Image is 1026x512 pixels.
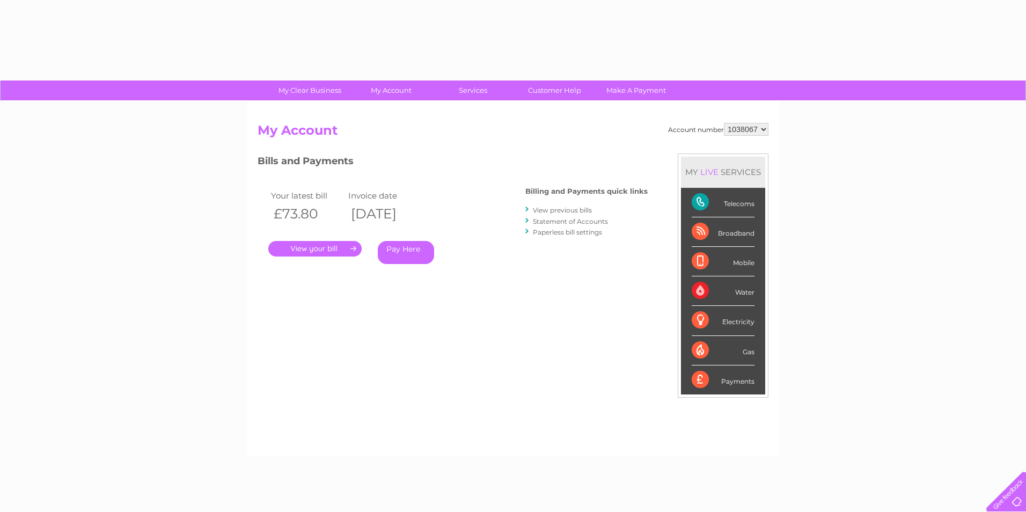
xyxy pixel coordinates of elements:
th: £73.80 [268,203,346,225]
a: Pay Here [378,241,434,264]
div: LIVE [698,167,721,177]
div: Account number [668,123,768,136]
a: View previous bills [533,206,592,214]
a: . [268,241,362,257]
h2: My Account [258,123,768,143]
td: Invoice date [346,188,423,203]
a: Services [429,81,517,100]
div: Gas [692,336,754,365]
div: Water [692,276,754,306]
h4: Billing and Payments quick links [525,187,648,195]
div: Mobile [692,247,754,276]
td: Your latest bill [268,188,346,203]
a: Paperless bill settings [533,228,602,236]
div: Broadband [692,217,754,247]
a: Customer Help [510,81,599,100]
h3: Bills and Payments [258,153,648,172]
a: My Clear Business [266,81,354,100]
a: Make A Payment [592,81,680,100]
div: Payments [692,365,754,394]
a: My Account [347,81,436,100]
div: MY SERVICES [681,157,765,187]
div: Telecoms [692,188,754,217]
a: Statement of Accounts [533,217,608,225]
div: Electricity [692,306,754,335]
th: [DATE] [346,203,423,225]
